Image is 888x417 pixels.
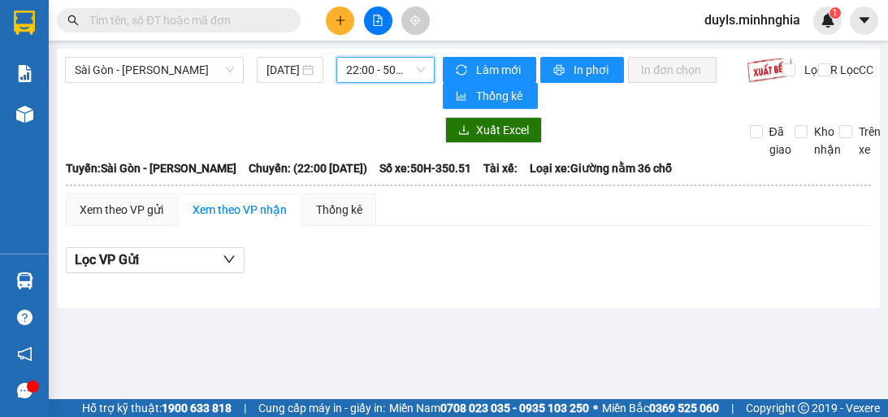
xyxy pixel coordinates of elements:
button: printerIn phơi [540,57,624,83]
span: notification [17,346,32,362]
span: Kho nhận [808,123,847,159]
span: duyls.minhnghia [691,10,813,30]
input: 14/10/2025 [266,61,299,79]
img: warehouse-icon [16,272,33,289]
button: bar-chartThống kê [443,83,538,109]
span: Sài Gòn - Phan Rí [75,58,234,82]
span: search [67,15,79,26]
strong: 0708 023 035 - 0935 103 250 [440,402,589,415]
span: Lọc CR [798,61,840,79]
span: Trên xe [852,123,887,159]
span: printer [553,64,567,77]
span: Tài xế: [483,159,518,177]
span: Lọc VP Gửi [75,250,139,270]
span: plus [335,15,346,26]
button: Lọc VP Gửi [66,247,245,273]
img: 9k= [747,57,793,83]
button: aim [401,7,430,35]
span: Loại xe: Giường nằm 36 chỗ [530,159,672,177]
strong: 0369 525 060 [649,402,719,415]
button: file-add [364,7,392,35]
div: Thống kê [316,201,362,219]
span: Miền Bắc [602,399,719,417]
span: ⚪️ [593,405,598,411]
div: Xem theo VP nhận [193,201,287,219]
span: | [731,399,734,417]
button: In đơn chọn [628,57,717,83]
span: aim [409,15,421,26]
span: Làm mới [476,61,523,79]
button: downloadXuất Excel [445,117,542,143]
span: download [458,124,470,137]
span: message [17,383,32,398]
span: In phơi [574,61,611,79]
span: Xuất Excel [476,121,529,139]
sup: 1 [830,7,841,19]
span: Số xe: 50H-350.51 [379,159,471,177]
b: Tuyến: Sài Gòn - [PERSON_NAME] [66,162,236,175]
button: caret-down [850,7,878,35]
button: syncLàm mới [443,57,536,83]
span: bar-chart [456,90,470,103]
span: Chuyến: (22:00 [DATE]) [249,159,367,177]
button: plus [326,7,354,35]
span: Thống kê [476,87,525,105]
span: down [223,253,236,266]
span: file-add [372,15,383,26]
span: Miền Nam [389,399,589,417]
span: Cung cấp máy in - giấy in: [258,399,385,417]
span: sync [456,64,470,77]
span: copyright [798,402,809,414]
span: | [244,399,246,417]
span: Lọc CC [834,61,876,79]
img: solution-icon [16,65,33,82]
span: Đã giao [763,123,798,159]
img: logo-vxr [14,11,35,35]
span: caret-down [857,13,872,28]
span: 22:00 - 50H-350.51 [346,58,425,82]
img: warehouse-icon [16,106,33,123]
span: 1 [832,7,838,19]
span: Hỗ trợ kỹ thuật: [82,399,232,417]
input: Tìm tên, số ĐT hoặc mã đơn [89,11,281,29]
strong: 1900 633 818 [162,402,232,415]
div: Xem theo VP gửi [80,201,163,219]
span: question-circle [17,310,32,325]
img: icon-new-feature [821,13,835,28]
